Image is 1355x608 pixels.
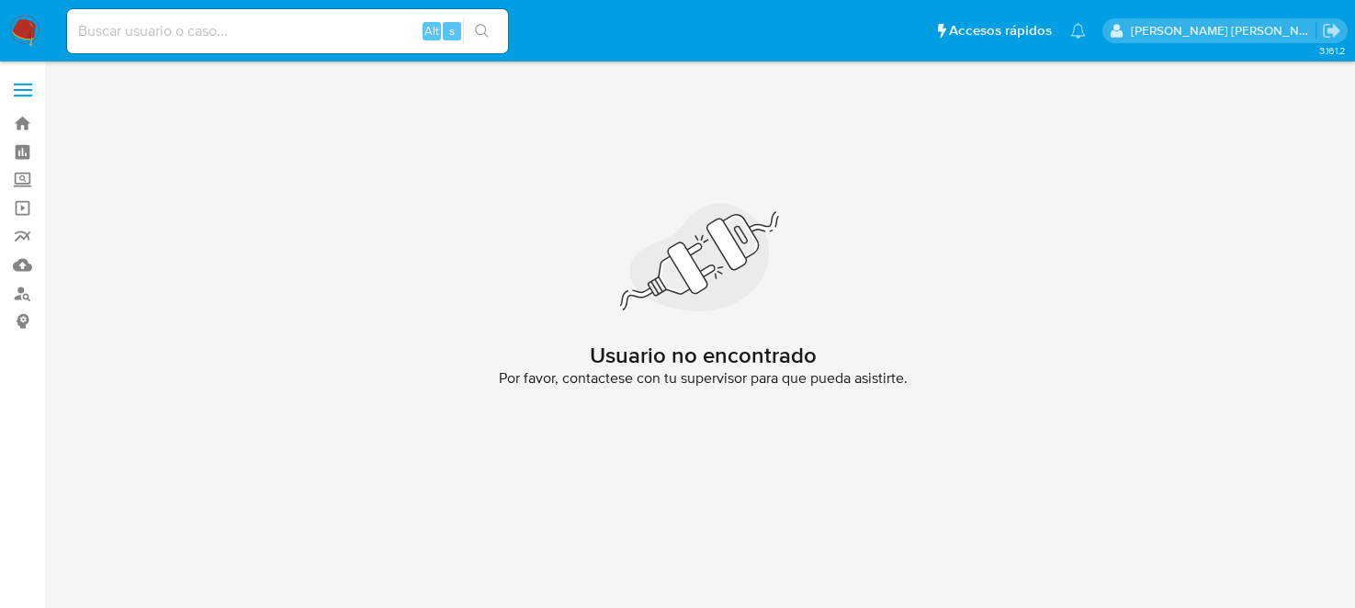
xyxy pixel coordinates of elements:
h2: Usuario no encontrado [590,342,817,369]
span: s [449,22,455,39]
span: Alt [424,22,439,39]
button: search-icon [463,18,501,44]
a: Notificaciones [1070,23,1086,39]
a: Salir [1322,21,1341,40]
p: brenda.morenoreyes@mercadolibre.com.mx [1131,22,1316,39]
span: Por favor, contactese con tu supervisor para que pueda asistirte. [499,369,908,388]
input: Buscar usuario o caso... [67,19,508,43]
span: Accesos rápidos [949,21,1052,40]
